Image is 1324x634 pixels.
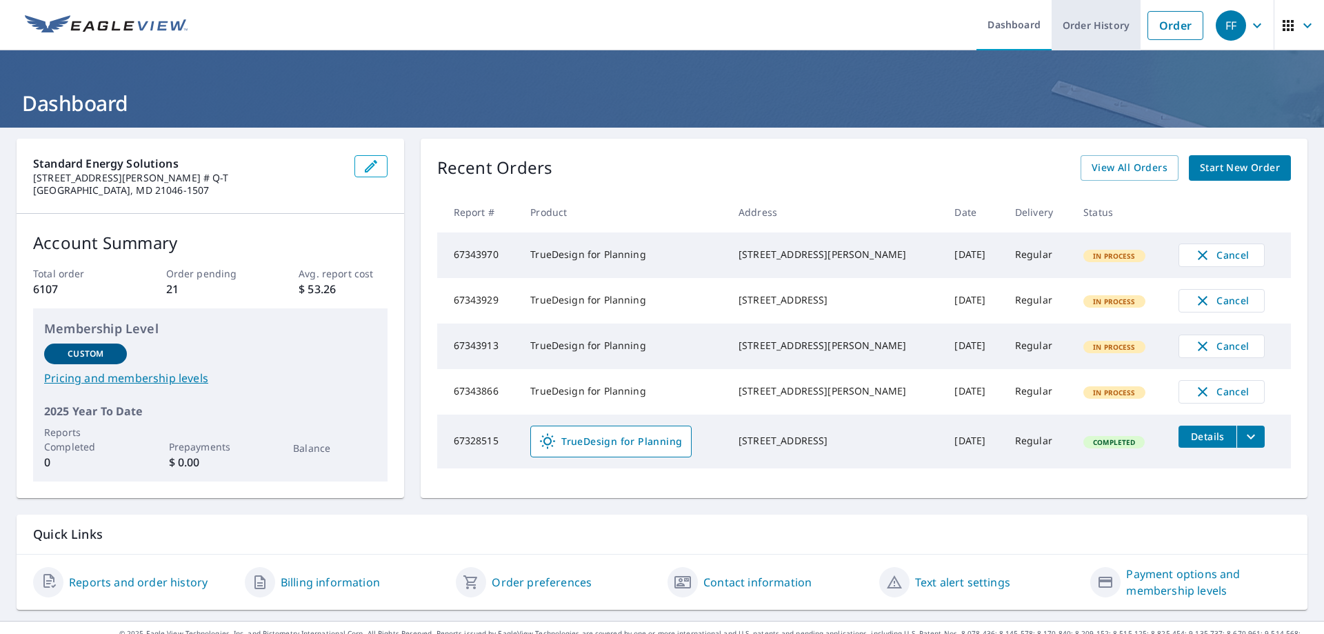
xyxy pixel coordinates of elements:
p: $ 53.26 [299,281,387,297]
h1: Dashboard [17,89,1307,117]
td: 67343913 [437,324,520,369]
button: Cancel [1178,380,1265,404]
span: Cancel [1193,293,1250,309]
td: [DATE] [943,278,1004,324]
a: Reports and order history [69,574,208,591]
span: Completed [1085,437,1143,447]
span: Cancel [1193,338,1250,355]
td: Regular [1004,232,1072,278]
td: 67343929 [437,278,520,324]
p: [STREET_ADDRESS][PERSON_NAME] # Q-T [33,172,343,184]
th: Status [1072,192,1167,232]
p: Total order [33,266,121,281]
p: Standard Energy Solutions [33,155,343,172]
div: [STREET_ADDRESS][PERSON_NAME] [739,248,932,261]
p: Account Summary [33,230,388,255]
span: In Process [1085,297,1144,306]
p: 21 [166,281,254,297]
a: Pricing and membership levels [44,370,377,386]
p: Order pending [166,266,254,281]
p: Balance [293,441,376,455]
button: detailsBtn-67328515 [1178,426,1236,448]
button: Cancel [1178,335,1265,358]
td: [DATE] [943,369,1004,415]
th: Date [943,192,1004,232]
p: Prepayments [169,439,252,454]
td: 67343866 [437,369,520,415]
p: Membership Level [44,319,377,338]
td: TrueDesign for Planning [519,324,728,369]
th: Product [519,192,728,232]
button: filesDropdownBtn-67328515 [1236,426,1265,448]
td: TrueDesign for Planning [519,369,728,415]
span: In Process [1085,251,1144,261]
span: View All Orders [1092,159,1167,177]
div: FF [1216,10,1246,41]
td: [DATE] [943,415,1004,468]
p: [GEOGRAPHIC_DATA], MD 21046-1507 [33,184,343,197]
img: EV Logo [25,15,188,36]
p: 2025 Year To Date [44,403,377,419]
td: TrueDesign for Planning [519,232,728,278]
div: [STREET_ADDRESS] [739,293,932,307]
span: TrueDesign for Planning [539,433,682,450]
p: Quick Links [33,526,1291,543]
p: 6107 [33,281,121,297]
span: Cancel [1193,384,1250,400]
a: Start New Order [1189,155,1291,181]
a: View All Orders [1081,155,1178,181]
td: Regular [1004,415,1072,468]
td: Regular [1004,369,1072,415]
p: 0 [44,454,127,470]
p: Reports Completed [44,425,127,454]
a: Billing information [281,574,380,591]
span: Cancel [1193,247,1250,264]
a: Order preferences [492,574,592,591]
span: In Process [1085,342,1144,352]
p: Recent Orders [437,155,553,181]
a: TrueDesign for Planning [530,426,691,457]
th: Address [728,192,943,232]
p: Custom [68,348,103,360]
th: Delivery [1004,192,1072,232]
button: Cancel [1178,289,1265,313]
span: Start New Order [1200,159,1280,177]
td: Regular [1004,278,1072,324]
td: [DATE] [943,232,1004,278]
span: In Process [1085,388,1144,397]
th: Report # [437,192,520,232]
td: 67328515 [437,415,520,468]
p: $ 0.00 [169,454,252,470]
td: TrueDesign for Planning [519,278,728,324]
td: Regular [1004,324,1072,369]
a: Payment options and membership levels [1126,566,1291,599]
div: [STREET_ADDRESS][PERSON_NAME] [739,384,932,398]
td: 67343970 [437,232,520,278]
td: [DATE] [943,324,1004,369]
p: Avg. report cost [299,266,387,281]
span: Details [1187,430,1228,443]
div: [STREET_ADDRESS] [739,434,932,448]
a: Contact information [703,574,812,591]
a: Text alert settings [915,574,1010,591]
div: [STREET_ADDRESS][PERSON_NAME] [739,339,932,353]
button: Cancel [1178,244,1265,267]
a: Order [1147,11,1203,40]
